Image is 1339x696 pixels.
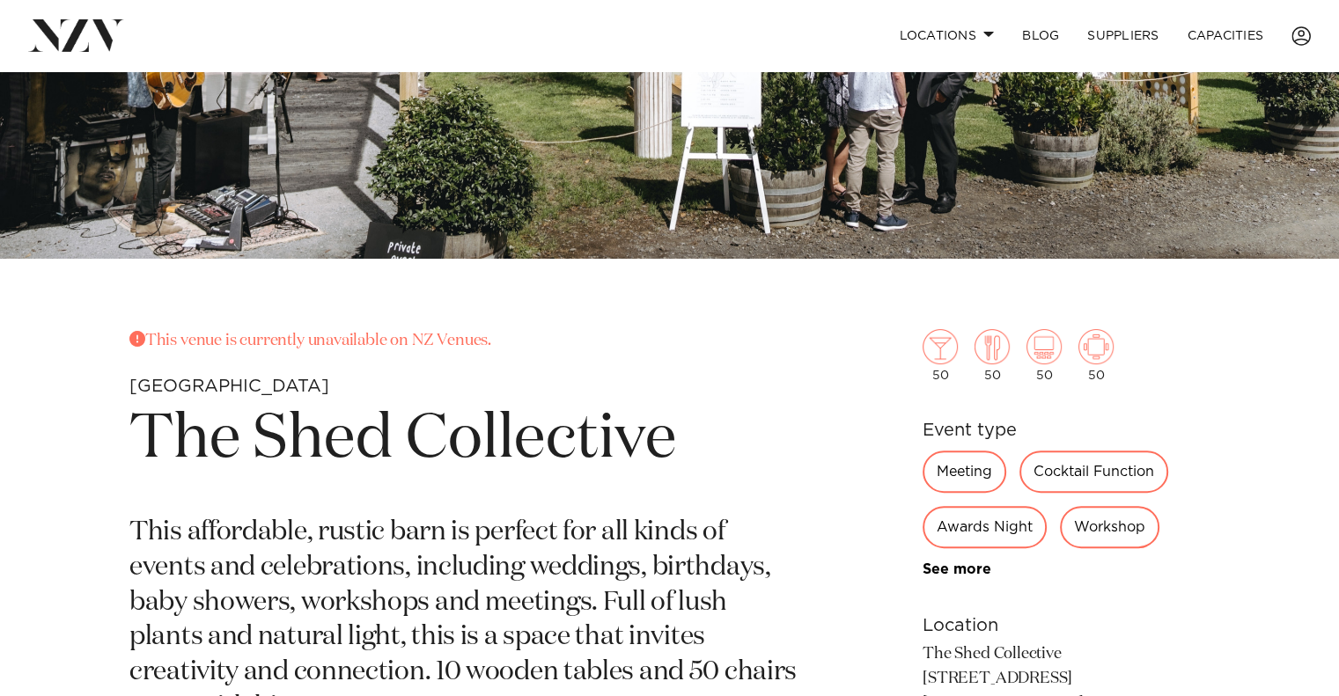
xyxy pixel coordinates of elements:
[923,612,1210,639] h6: Location
[1173,17,1278,55] a: Capacities
[1060,506,1159,548] div: Workshop
[28,19,124,51] img: nzv-logo.png
[923,506,1047,548] div: Awards Night
[1078,329,1114,364] img: meeting.png
[923,451,1006,493] div: Meeting
[1008,17,1073,55] a: BLOG
[129,329,798,354] p: This venue is currently unavailable on NZ Venues.
[1026,329,1062,382] div: 50
[1026,329,1062,364] img: theatre.png
[975,329,1010,382] div: 50
[1073,17,1173,55] a: SUPPLIERS
[129,399,798,480] h1: The Shed Collective
[1078,329,1114,382] div: 50
[975,329,1010,364] img: dining.png
[923,329,958,364] img: cocktail.png
[129,377,329,395] small: [GEOGRAPHIC_DATA]
[1019,451,1168,493] div: Cocktail Function
[923,417,1210,443] h6: Event type
[923,329,958,382] div: 50
[885,17,1008,55] a: Locations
